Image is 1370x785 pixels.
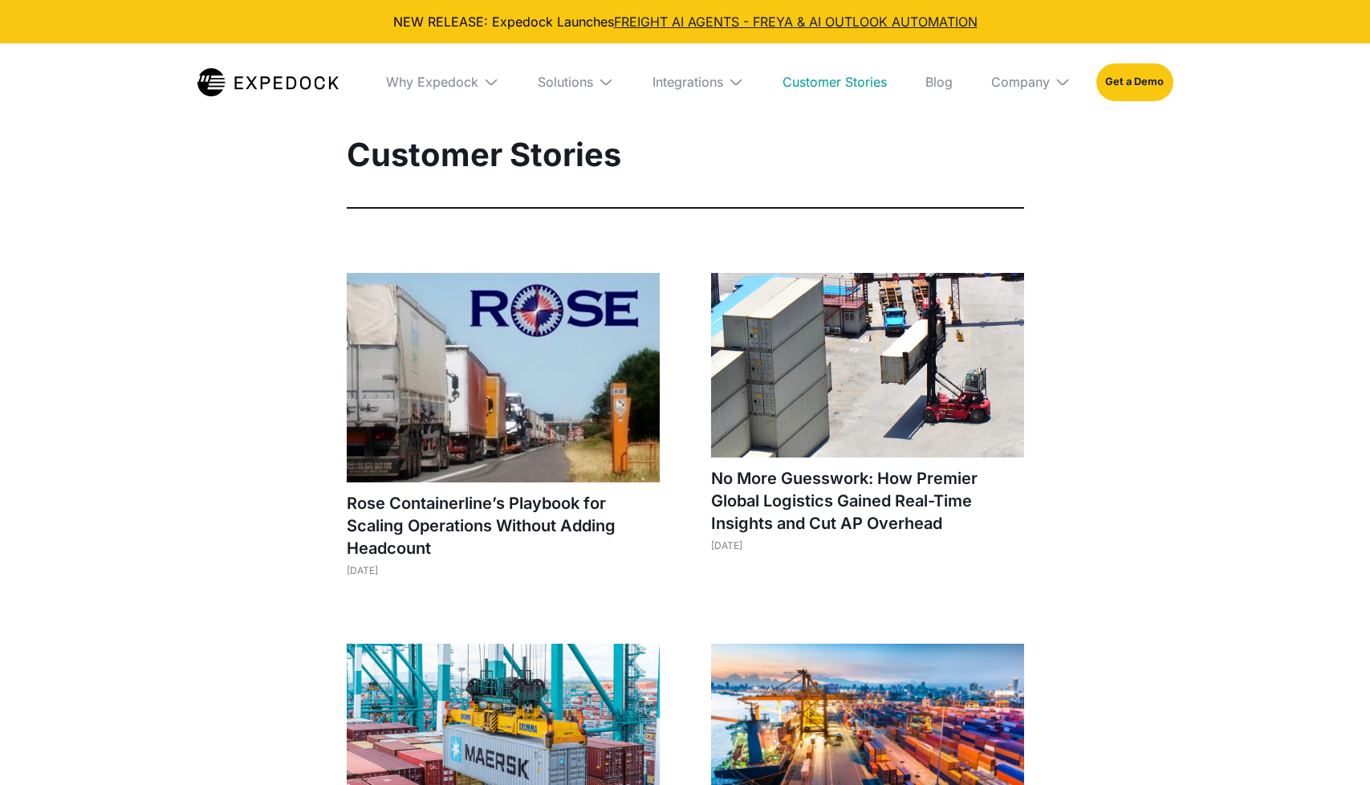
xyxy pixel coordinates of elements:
a: Rose Containerline’s Playbook for Scaling Operations Without Adding Headcount[DATE] [347,273,660,592]
div: Solutions [538,74,593,90]
a: Get a Demo [1096,63,1173,100]
div: NEW RELEASE: Expedock Launches [13,13,1357,31]
a: Customer Stories [770,43,900,120]
div: [DATE] [347,564,660,576]
div: [DATE] [711,539,1024,551]
a: FREIGHT AI AGENTS - FREYA & AI OUTLOOK AUTOMATION [614,14,978,30]
div: Integrations [652,74,723,90]
div: Company [991,74,1050,90]
a: Blog [913,43,966,120]
h1: Customer Stories [347,135,1024,175]
h1: No More Guesswork: How Premier Global Logistics Gained Real-Time Insights and Cut AP Overhead [711,467,1024,535]
h1: Rose Containerline’s Playbook for Scaling Operations Without Adding Headcount [347,492,660,559]
a: No More Guesswork: How Premier Global Logistics Gained Real-Time Insights and Cut AP Overhead[DATE] [711,273,1024,567]
div: Why Expedock [386,74,478,90]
